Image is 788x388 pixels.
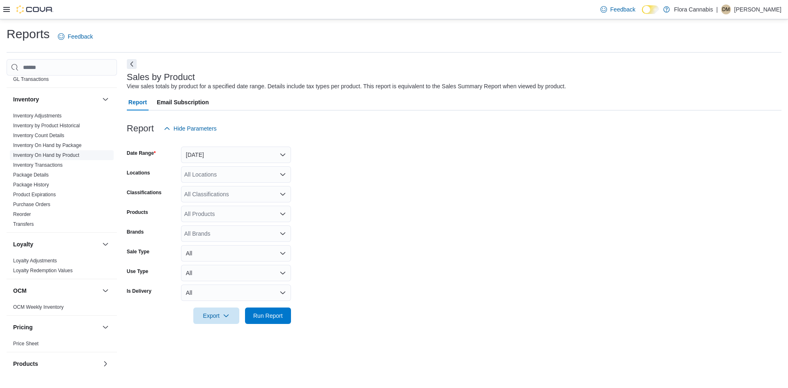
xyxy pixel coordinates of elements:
a: Purchase Orders [13,202,50,207]
button: OCM [13,287,99,295]
label: Classifications [127,189,162,196]
button: [DATE] [181,147,291,163]
span: Report [128,94,147,110]
img: Cova [16,5,53,14]
p: | [716,5,718,14]
label: Is Delivery [127,288,151,294]
a: Feedback [597,1,639,18]
button: All [181,265,291,281]
button: Hide Parameters [160,120,220,137]
label: Date Range [127,150,156,156]
span: Inventory Adjustments [13,112,62,119]
a: Inventory Count Details [13,133,64,138]
button: Run Report [245,308,291,324]
span: Price Sheet [13,340,39,347]
a: Inventory On Hand by Package [13,142,82,148]
a: GL Transactions [13,76,49,82]
span: GL Transactions [13,76,49,83]
span: Loyalty Redemption Values [13,267,73,274]
div: Delaney Matthews [721,5,731,14]
span: Export [198,308,234,324]
div: OCM [7,302,117,315]
h3: Sales by Product [127,72,195,82]
h3: Loyalty [13,240,33,248]
p: Flora Cannabis [674,5,713,14]
div: Loyalty [7,256,117,279]
button: OCM [101,286,110,296]
div: Pricing [7,339,117,352]
button: Loyalty [13,240,99,248]
h3: OCM [13,287,27,295]
button: Pricing [101,322,110,332]
span: Email Subscription [157,94,209,110]
span: Product Expirations [13,191,56,198]
a: Loyalty Redemption Values [13,268,73,273]
span: Feedback [68,32,93,41]
label: Locations [127,170,150,176]
span: Inventory Count Details [13,132,64,139]
input: Dark Mode [642,5,659,14]
span: Inventory by Product Historical [13,122,80,129]
h3: Pricing [13,323,32,331]
button: Open list of options [279,171,286,178]
h1: Reports [7,26,50,42]
button: All [181,285,291,301]
p: [PERSON_NAME] [734,5,781,14]
a: Package History [13,182,49,188]
label: Brands [127,229,144,235]
a: Price Sheet [13,341,39,347]
span: Inventory On Hand by Package [13,142,82,149]
label: Use Type [127,268,148,275]
a: Inventory On Hand by Product [13,152,79,158]
a: Transfers [13,221,34,227]
a: Inventory by Product Historical [13,123,80,129]
h3: Inventory [13,95,39,103]
button: Inventory [13,95,99,103]
div: View sales totals by product for a specified date range. Details include tax types per product. T... [127,82,566,91]
div: Inventory [7,111,117,232]
span: Loyalty Adjustments [13,257,57,264]
a: Product Expirations [13,192,56,197]
button: Open list of options [279,211,286,217]
h3: Report [127,124,154,133]
a: Feedback [55,28,96,45]
span: Run Report [253,312,283,320]
button: Pricing [13,323,99,331]
button: Export [193,308,239,324]
button: Loyalty [101,239,110,249]
button: Products [101,359,110,369]
span: Reorder [13,211,31,218]
span: Package History [13,181,49,188]
span: DM [722,5,730,14]
a: Inventory Transactions [13,162,63,168]
button: Open list of options [279,230,286,237]
button: Products [13,360,99,368]
button: Open list of options [279,191,286,197]
button: All [181,245,291,262]
a: Loyalty Adjustments [13,258,57,264]
label: Products [127,209,148,216]
a: Reorder [13,211,31,217]
h3: Products [13,360,38,368]
span: Purchase Orders [13,201,50,208]
a: Inventory Adjustments [13,113,62,119]
label: Sale Type [127,248,149,255]
a: OCM Weekly Inventory [13,304,64,310]
span: Feedback [610,5,635,14]
button: Inventory [101,94,110,104]
span: Hide Parameters [174,124,217,133]
a: Package Details [13,172,49,178]
button: Next [127,59,137,69]
div: Finance [7,64,117,87]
